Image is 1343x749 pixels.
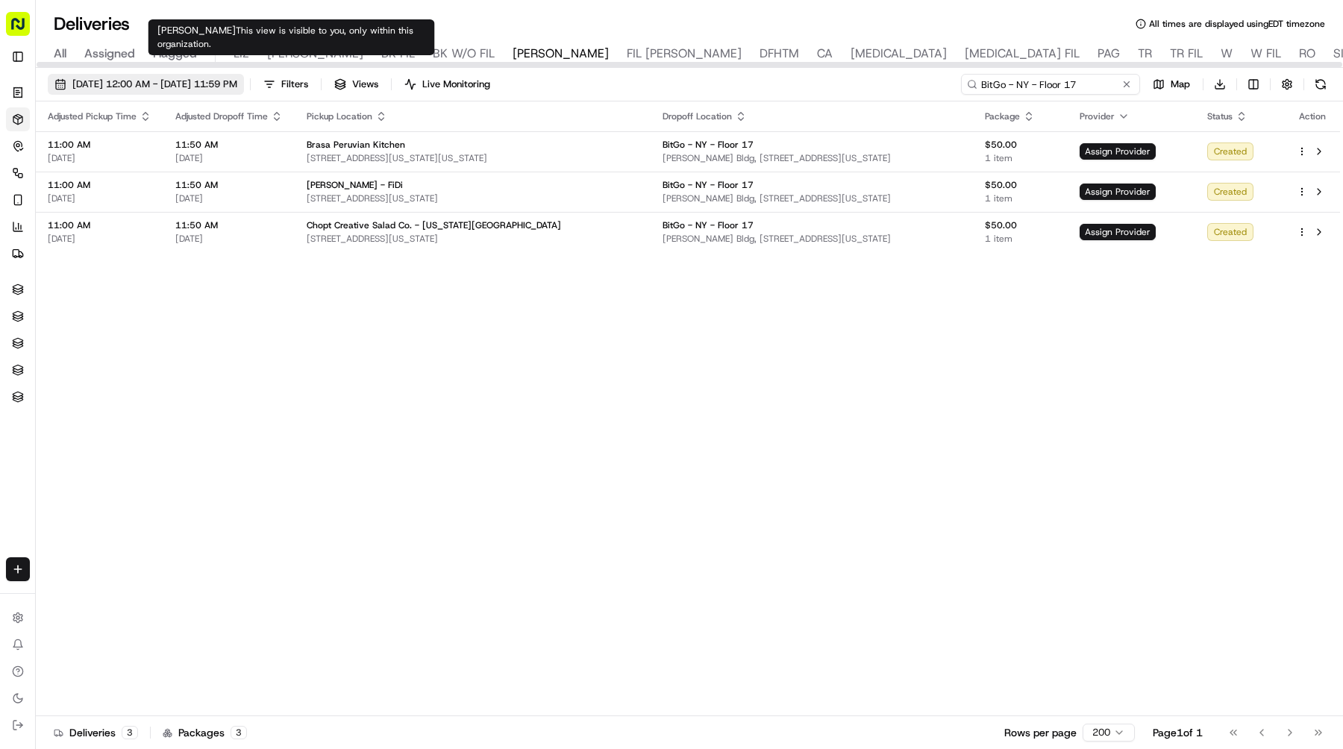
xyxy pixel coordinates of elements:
[663,110,732,122] span: Dropoff Location
[120,287,245,314] a: 💻API Documentation
[985,110,1020,122] span: Package
[134,231,165,243] span: [DATE]
[307,192,639,204] span: [STREET_ADDRESS][US_STATE]
[48,219,151,231] span: 11:00 AM
[307,179,403,191] span: [PERSON_NAME] - FiDi
[30,232,42,244] img: 1736555255976-a54dd68f-1ca7-489b-9aae-adbdc363a1c4
[175,139,283,151] span: 11:50 AM
[126,295,138,307] div: 💻
[30,293,114,308] span: Knowledge Base
[663,179,754,191] span: BitGo - NY - Floor 17
[9,287,120,314] a: 📗Knowledge Base
[15,217,39,241] img: Klarizel Pensader
[1098,45,1120,63] span: PAG
[148,19,435,55] div: [PERSON_NAME]
[15,60,272,84] p: Welcome 👋
[398,74,497,95] button: Live Monitoring
[1221,45,1233,63] span: W
[961,74,1140,95] input: Type to search
[352,78,378,91] span: Views
[54,12,130,36] h1: Deliveries
[1080,143,1156,160] span: Assign Provider
[231,726,247,739] div: 3
[163,725,247,740] div: Packages
[84,45,135,63] span: Assigned
[1149,18,1325,30] span: All times are displayed using EDT timezone
[1297,110,1328,122] div: Action
[307,139,405,151] span: Brasa Peruvian Kitchen
[965,45,1080,63] span: [MEDICAL_DATA] FIL
[328,74,385,95] button: Views
[985,192,1056,204] span: 1 item
[1207,110,1233,122] span: Status
[46,231,123,243] span: Klarizel Pensader
[307,219,561,231] span: Chopt Creative Salad Co. - [US_STATE][GEOGRAPHIC_DATA]
[15,15,45,45] img: Nash
[175,219,283,231] span: 11:50 AM
[513,45,609,63] span: [PERSON_NAME]
[1170,45,1203,63] span: TR FIL
[54,725,138,740] div: Deliveries
[72,78,237,91] span: [DATE] 12:00 AM - [DATE] 11:59 PM
[48,192,151,204] span: [DATE]
[141,293,240,308] span: API Documentation
[48,152,151,164] span: [DATE]
[257,74,315,95] button: Filters
[67,142,245,157] div: Start new chat
[48,179,151,191] span: 11:00 AM
[48,110,137,122] span: Adjusted Pickup Time
[663,233,961,245] span: [PERSON_NAME] Bldg, [STREET_ADDRESS][US_STATE]
[254,147,272,165] button: Start new chat
[157,25,413,50] span: This view is visible to you, only within this organization.
[627,45,742,63] span: FIL [PERSON_NAME]
[48,139,151,151] span: 11:00 AM
[126,231,131,243] span: •
[433,45,495,63] span: BK W/O FIL
[148,330,181,341] span: Pylon
[1153,725,1203,740] div: Page 1 of 1
[663,139,754,151] span: BitGo - NY - Floor 17
[307,110,372,122] span: Pickup Location
[1250,45,1281,63] span: W FIL
[175,110,268,122] span: Adjusted Dropoff Time
[175,233,283,245] span: [DATE]
[1138,45,1152,63] span: TR
[985,233,1056,245] span: 1 item
[1310,74,1331,95] button: Refresh
[281,78,308,91] span: Filters
[48,74,244,95] button: [DATE] 12:00 AM - [DATE] 11:59 PM
[307,233,639,245] span: [STREET_ADDRESS][US_STATE]
[663,219,754,231] span: BitGo - NY - Floor 17
[54,45,66,63] span: All
[760,45,799,63] span: DFHTM
[663,192,961,204] span: [PERSON_NAME] Bldg, [STREET_ADDRESS][US_STATE]
[1004,725,1077,740] p: Rows per page
[15,194,100,206] div: Past conversations
[39,96,269,112] input: Got a question? Start typing here...
[1080,184,1156,200] span: Assign Provider
[985,179,1056,191] span: $50.00
[1080,110,1115,122] span: Provider
[105,329,181,341] a: Powered byPylon
[122,726,138,739] div: 3
[985,152,1056,164] span: 1 item
[307,152,639,164] span: [STREET_ADDRESS][US_STATE][US_STATE]
[663,152,961,164] span: [PERSON_NAME] Bldg, [STREET_ADDRESS][US_STATE]
[851,45,947,63] span: [MEDICAL_DATA]
[1299,45,1315,63] span: RO
[1146,74,1197,95] button: Map
[15,295,27,307] div: 📗
[175,192,283,204] span: [DATE]
[985,219,1056,231] span: $50.00
[1080,224,1156,240] span: Assign Provider
[231,191,272,209] button: See all
[817,45,833,63] span: CA
[31,142,58,169] img: 1724597045416-56b7ee45-8013-43a0-a6f9-03cb97ddad50
[48,233,151,245] span: [DATE]
[985,139,1056,151] span: $50.00
[15,142,42,169] img: 1736555255976-a54dd68f-1ca7-489b-9aae-adbdc363a1c4
[175,152,283,164] span: [DATE]
[175,179,283,191] span: 11:50 AM
[422,78,490,91] span: Live Monitoring
[67,157,205,169] div: We're available if you need us!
